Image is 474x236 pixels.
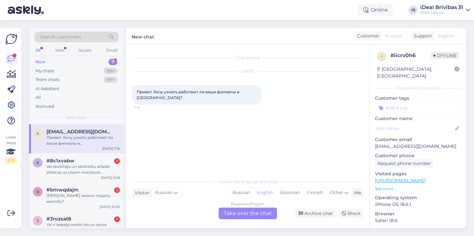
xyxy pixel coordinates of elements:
div: All [35,94,41,101]
div: [PERSON_NAME] можно подать жалобу? [46,193,120,204]
p: Customer email [375,136,461,143]
input: Add name [375,125,454,132]
span: Offline [431,52,459,59]
div: [DATE] 22:35 [100,204,120,209]
span: English [438,33,454,39]
p: See more ... [375,186,461,192]
span: #8c1xvabw [46,158,74,164]
div: Web [54,46,65,55]
p: Visited pages [375,170,461,177]
div: 99+ [104,68,117,74]
label: New chat [132,32,154,40]
div: Russian [229,188,253,198]
div: Customer [354,33,380,39]
span: Привет. Хочу узнать работают ли ваши филиалы в [GEOGRAPHIC_DATA]? [137,89,240,100]
div: 1 [114,216,120,222]
span: Russian [155,189,173,196]
div: Look Here [5,134,17,163]
div: Finnish [303,188,326,198]
span: i [381,54,382,59]
div: [GEOGRAPHIC_DATA], [GEOGRAPHIC_DATA] [377,66,455,79]
span: Russian [385,33,402,39]
div: Vai skolotāju un skolnieku atlaide attiecas uz visiem macbook Datoriem? [46,164,120,175]
span: 7:16 [134,105,158,110]
p: [EMAIL_ADDRESS][DOMAIN_NAME] [375,143,461,150]
div: AI Assistant [35,86,59,92]
div: Team chats [35,77,59,83]
div: [DATE] 5:08 [101,175,120,180]
span: k [36,131,39,136]
div: Russian to English [231,201,264,207]
div: 1 / 3 [5,158,17,163]
span: katjuha77@inbox.lv [46,129,114,135]
div: 99+ [104,77,117,83]
div: Choose the language and reply [132,179,363,185]
div: iDeal Latvija [420,10,463,15]
div: Customer information [375,85,461,91]
div: Email [105,46,119,55]
div: Online [358,4,393,16]
span: #3rozsat8 [46,216,71,222]
span: #bmwqdajm [46,187,79,193]
div: Me [352,190,361,196]
div: All [34,46,42,55]
div: Vai ir iespēja nodot savus vecos airpodus un atpakaļ dabūt kādu atlaidi ,vai kuponu iegādājoties ... [46,222,120,233]
div: [DATE] 7:16 [102,146,120,151]
div: Привет. Хочу узнать работают ли ваши филиалы в [GEOGRAPHIC_DATA]? [46,135,120,146]
span: b [36,189,39,194]
span: Search customers [40,34,81,40]
div: Socials [77,46,93,55]
img: Askly Logo [5,33,17,45]
div: IB [409,5,418,15]
input: Add a tag [375,103,461,113]
div: Archived [35,103,54,110]
div: Chat started [132,55,363,61]
p: Customer tags [375,95,461,102]
span: Other [330,190,343,195]
div: Request phone number [375,159,433,168]
div: 1 [114,158,120,164]
p: iPhone OS 18.6.1 [375,201,461,208]
div: Support [411,33,432,39]
span: 3 [37,218,39,223]
p: Safari 18.6 [375,217,461,224]
div: [DATE] [132,68,363,74]
a: iDeal Brīvības 31iDeal Latvija [420,5,470,15]
span: New chats [66,115,87,120]
div: 7 [108,59,117,65]
div: Archive chat [295,209,335,218]
div: Estonian [277,188,303,198]
div: New [35,59,45,65]
div: My chats [35,68,54,74]
div: 1 [114,187,120,193]
a: [URL][DOMAIN_NAME] [375,178,426,183]
p: Browser [375,210,461,217]
p: Customer name [375,115,461,122]
div: Visitor [132,190,150,196]
span: 8 [36,160,39,165]
div: # iicrv0h6 [390,52,431,59]
div: Block [338,209,363,218]
p: Customer phone [375,152,461,159]
div: iDeal Brīvības 31 [420,5,463,10]
div: Take over the chat [219,208,277,219]
p: Operating system [375,194,461,201]
div: English [253,188,277,198]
